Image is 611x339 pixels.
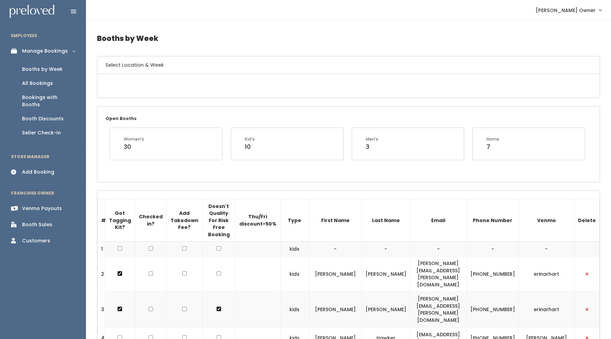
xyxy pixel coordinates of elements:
td: kids [280,242,309,256]
td: kids [280,292,309,327]
td: erinarhart [519,256,574,292]
th: First Name [309,199,362,242]
td: kids [280,256,309,292]
th: Type [280,199,309,242]
td: [PERSON_NAME][EMAIL_ADDRESS][PERSON_NAME][DOMAIN_NAME] [410,256,467,292]
th: Delete [574,199,599,242]
td: - [519,242,574,256]
div: Bookings with Booths [22,94,75,108]
td: [PERSON_NAME] [309,292,362,327]
div: Men's [366,136,378,142]
img: preloved logo [10,5,54,18]
td: - [467,242,519,256]
div: Manage Bookings [22,47,68,55]
h6: Select Location & Week [97,56,600,74]
td: [PERSON_NAME] [362,256,410,292]
td: 3 [98,292,105,327]
td: [PERSON_NAME] [309,256,362,292]
div: Home [487,136,499,142]
th: Got Tagging Kit? [105,199,135,242]
span: [PERSON_NAME] Owner [536,7,596,14]
th: Doesn't Quality For Risk Free Booking [203,199,235,242]
div: 10 [245,142,255,151]
td: [PERSON_NAME][EMAIL_ADDRESS][PERSON_NAME][DOMAIN_NAME] [410,292,467,327]
th: Last Name [362,199,410,242]
div: 3 [366,142,378,151]
h4: Booths by Week [97,29,600,48]
div: All Bookings [22,80,53,87]
th: Checked in? [135,199,166,242]
div: Women's [124,136,144,142]
td: - [309,242,362,256]
small: Open Booths [106,116,137,121]
div: 7 [487,142,499,151]
a: [PERSON_NAME] Owner [529,3,608,18]
td: - [410,242,467,256]
td: 1 [98,242,105,256]
th: # [98,199,105,242]
th: Venmo [519,199,574,242]
th: Thu/Fri discount>50% [235,199,281,242]
div: Seller Check-in [22,129,61,136]
div: Booth Sales [22,221,52,228]
th: Phone Number [467,199,519,242]
div: Add Booking [22,168,54,176]
td: [PHONE_NUMBER] [467,292,519,327]
th: Email [410,199,467,242]
th: Add Takedown Fee? [166,199,203,242]
div: Booth Discounts [22,115,64,122]
td: [PERSON_NAME] [362,292,410,327]
td: 2 [98,256,105,292]
div: Customers [22,237,50,244]
td: - [362,242,410,256]
td: [PHONE_NUMBER] [467,256,519,292]
div: Venmo Payouts [22,205,62,212]
div: 30 [124,142,144,151]
div: Kid's [245,136,255,142]
div: Booths by Week [22,66,63,73]
td: erinarhart [519,292,574,327]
